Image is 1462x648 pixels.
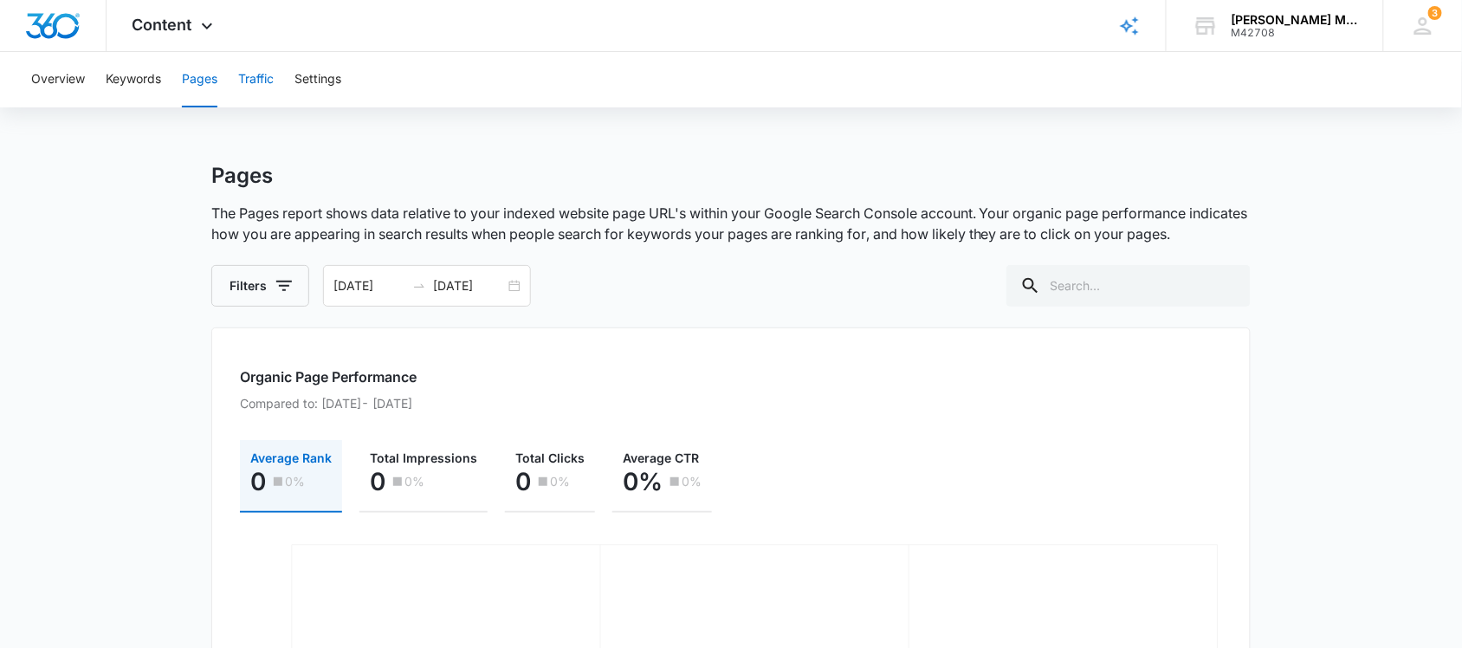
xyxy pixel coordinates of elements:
p: 0% [682,476,702,488]
input: Search... [1006,265,1251,307]
p: 0 [250,468,266,496]
p: 0% [623,468,663,496]
input: End date [433,276,505,295]
span: Average CTR [623,450,699,465]
div: notifications count [1428,6,1442,20]
div: account id [1232,27,1358,39]
button: Filters [211,265,309,307]
span: Total Clicks [515,450,585,465]
span: to [412,279,426,293]
div: account name [1232,13,1358,27]
button: Keywords [106,52,161,107]
button: Pages [182,52,217,107]
p: 0% [550,476,570,488]
p: Compared to: [DATE] - [DATE] [240,394,1222,412]
span: Total Impressions [370,450,477,465]
p: 0 [515,468,531,496]
p: 0% [404,476,424,488]
button: Traffic [238,52,274,107]
p: 0% [285,476,305,488]
input: Start date [333,276,405,295]
p: 0 [370,468,385,496]
p: The Pages report shows data relative to your indexed website page URL's within your Google Search... [211,203,1251,244]
h2: Organic Page Performance [240,366,1222,387]
span: Average Rank [250,450,332,465]
span: 3 [1428,6,1442,20]
span: swap-right [412,279,426,293]
span: Content [133,16,192,34]
button: Overview [31,52,85,107]
h1: Pages [211,163,273,189]
button: Settings [294,52,341,107]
